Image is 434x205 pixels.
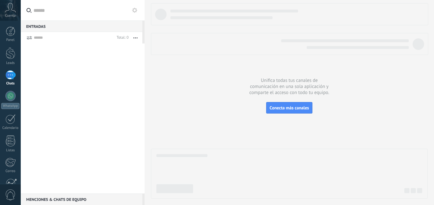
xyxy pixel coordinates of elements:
[1,148,20,153] div: Listas
[21,193,142,205] div: Menciones & Chats de equipo
[1,61,20,65] div: Leads
[5,14,16,18] span: Cuenta
[1,38,20,42] div: Panel
[270,105,309,111] span: Conecta más canales
[21,20,142,32] div: Entradas
[1,126,20,130] div: Calendario
[266,102,312,114] button: Conecta más canales
[1,169,20,173] div: Correo
[1,82,20,86] div: Chats
[1,103,19,109] div: WhatsApp
[114,35,129,41] div: Total: 0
